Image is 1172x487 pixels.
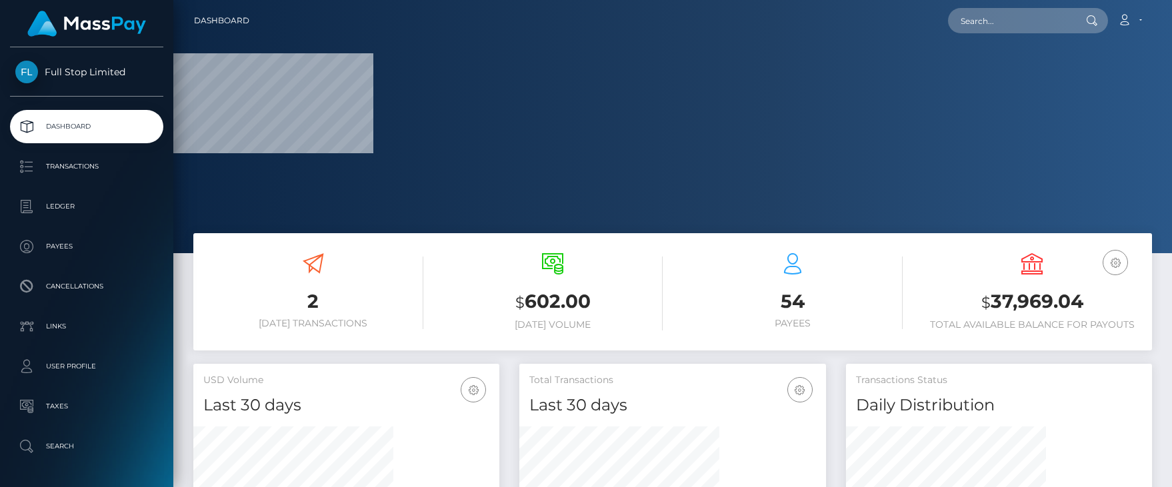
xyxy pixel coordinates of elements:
h5: Total Transactions [529,374,815,387]
a: Search [10,430,163,463]
a: User Profile [10,350,163,383]
p: Transactions [15,157,158,177]
h6: [DATE] Volume [443,319,663,330]
img: MassPay Logo [27,11,146,37]
p: Dashboard [15,117,158,137]
h3: 602.00 [443,288,663,316]
h3: 2 [203,288,423,314]
h4: Last 30 days [529,394,815,417]
h6: [DATE] Transactions [203,318,423,329]
a: Dashboard [10,110,163,143]
a: Cancellations [10,270,163,303]
a: Payees [10,230,163,263]
p: Cancellations [15,276,158,296]
a: Links [10,310,163,343]
a: Transactions [10,150,163,183]
img: Full Stop Limited [15,61,38,83]
h4: Daily Distribution [856,394,1142,417]
h4: Last 30 days [203,394,489,417]
a: Taxes [10,390,163,423]
small: $ [515,293,525,312]
small: $ [981,293,991,312]
span: Full Stop Limited [10,66,163,78]
p: Ledger [15,197,158,217]
input: Search... [948,8,1073,33]
a: Dashboard [194,7,249,35]
h5: Transactions Status [856,374,1142,387]
h6: Total Available Balance for Payouts [923,319,1143,330]
h3: 54 [683,288,903,314]
h5: USD Volume [203,374,489,387]
p: Taxes [15,396,158,416]
p: Links [15,316,158,336]
p: Search [15,436,158,456]
p: Payees [15,237,158,256]
h6: Payees [683,318,903,329]
h3: 37,969.04 [923,288,1143,316]
p: User Profile [15,356,158,376]
a: Ledger [10,190,163,223]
